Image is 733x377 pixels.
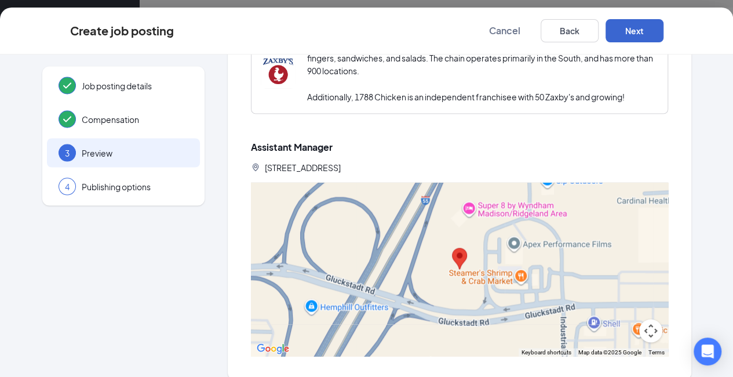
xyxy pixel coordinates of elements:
svg: Checkmark [60,112,74,126]
div: Open Intercom Messenger [694,338,721,365]
svg: LocationPin [251,162,260,172]
span: 3 [65,147,70,158]
span: [STREET_ADDRESS] [265,161,341,173]
div: Create job posting [70,24,174,37]
a: Terms (opens in new tab) [648,349,665,355]
span: Map data ©2025 Google [578,349,641,355]
span: Publishing options [82,180,188,192]
span: Cancel [489,25,520,37]
span: Assistant Manager [251,140,333,153]
span: 4 [65,180,70,192]
svg: Checkmark [60,78,74,92]
span: Job posting details [82,79,188,91]
button: Keyboard shortcuts [522,348,571,356]
button: Map camera controls [639,319,662,342]
img: Zaxby's [261,53,296,88]
button: Cancel [476,19,534,42]
a: Open this area in Google Maps (opens a new window) [254,341,292,356]
span: Preview [82,147,188,158]
img: Google [254,341,292,356]
span: Zaxby's is an American chain of fast casual restaurants offering chicken wings, chicken fingers, ... [307,40,654,101]
div: About [PERSON_NAME]'sZaxby'sZaxby's is an American chain of fast casual restaurants offering chic... [251,9,668,114]
button: Back [541,19,599,42]
button: Next [606,19,663,42]
span: Compensation [82,113,188,125]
